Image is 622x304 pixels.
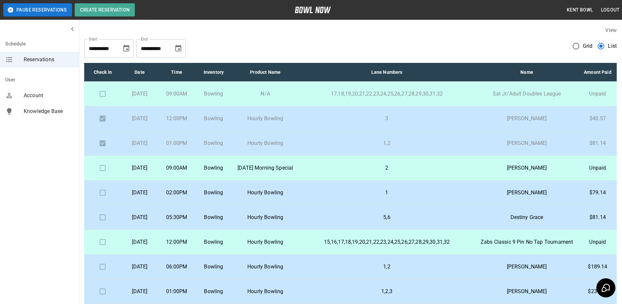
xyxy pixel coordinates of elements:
[295,7,331,13] img: logo
[237,288,293,295] p: Hourly Bowling
[608,42,617,50] span: List
[237,115,293,123] p: Hourly Bowling
[126,139,153,147] p: [DATE]
[163,288,190,295] p: 01:00PM
[200,115,227,123] p: Bowling
[126,288,153,295] p: [DATE]
[584,189,611,197] p: $79.14
[598,4,622,16] button: Logout
[126,189,153,197] p: [DATE]
[3,3,72,16] button: Pause Reservations
[126,238,153,246] p: [DATE]
[200,263,227,271] p: Bowling
[126,213,153,221] p: [DATE]
[304,288,470,295] p: 1,2,3
[584,115,611,123] p: $40.57
[126,90,153,98] p: [DATE]
[126,115,153,123] p: [DATE]
[584,288,611,295] p: $237.42
[163,139,190,147] p: 01:00PM
[480,288,573,295] p: [PERSON_NAME]
[237,189,293,197] p: Hourly Bowling
[304,238,470,246] p: 15,16,17,18,19,20,21,22,23,24,25,26,27,28,29,30,31,32
[163,189,190,197] p: 02:00PM
[304,189,470,197] p: 1
[237,213,293,221] p: Hourly Bowling
[24,56,74,64] span: Reservations
[304,164,470,172] p: 2
[480,238,573,246] p: Zabs Classic 9 Pin No Tap Tournament
[564,4,596,16] button: Kent Bowl
[584,164,611,172] p: Unpaid
[200,238,227,246] p: Bowling
[304,263,470,271] p: 1,2
[200,164,227,172] p: Bowling
[163,213,190,221] p: 05:30PM
[158,63,195,82] th: Time
[480,164,573,172] p: [PERSON_NAME]
[24,107,74,115] span: Knowledge Base
[163,164,190,172] p: 09:00AM
[163,115,190,123] p: 12:00PM
[480,90,573,98] p: Sat Jr/Adult Doubles League
[237,238,293,246] p: Hourly Bowling
[480,189,573,197] p: [PERSON_NAME]
[120,42,133,55] button: Choose date, selected date is Aug 30, 2025
[584,263,611,271] p: $189.14
[584,213,611,221] p: $81.14
[126,164,153,172] p: [DATE]
[200,90,227,98] p: Bowling
[232,63,299,82] th: Product Name
[480,213,573,221] p: Destiny Grace
[579,63,617,82] th: Amount Paid
[237,90,293,98] p: N/A
[200,213,227,221] p: Bowling
[195,63,232,82] th: Inventory
[237,139,293,147] p: Hourly Bowling
[24,92,74,99] span: Account
[84,63,121,82] th: Check In
[480,263,573,271] p: [PERSON_NAME]
[304,213,470,221] p: 5,6
[605,27,617,33] label: View
[237,263,293,271] p: Hourly Bowling
[172,42,185,55] button: Choose date, selected date is Sep 30, 2025
[584,238,611,246] p: Unpaid
[200,189,227,197] p: Bowling
[584,139,611,147] p: $81.14
[299,63,475,82] th: Lane Numbers
[163,238,190,246] p: 12:00PM
[200,288,227,295] p: Bowling
[584,90,611,98] p: Unpaid
[583,42,593,50] span: Grid
[480,139,573,147] p: [PERSON_NAME]
[163,263,190,271] p: 06:00PM
[121,63,158,82] th: Date
[304,90,470,98] p: 17,18,19,20,21,22,23,24,25,26,27,28,29,30,31,32
[163,90,190,98] p: 09:00AM
[200,139,227,147] p: Bowling
[304,115,470,123] p: 3
[480,115,573,123] p: [PERSON_NAME]
[304,139,470,147] p: 1,2
[475,63,579,82] th: Name
[237,164,293,172] p: [DATE] Morning Special
[75,3,135,16] button: Create Reservation
[126,263,153,271] p: [DATE]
